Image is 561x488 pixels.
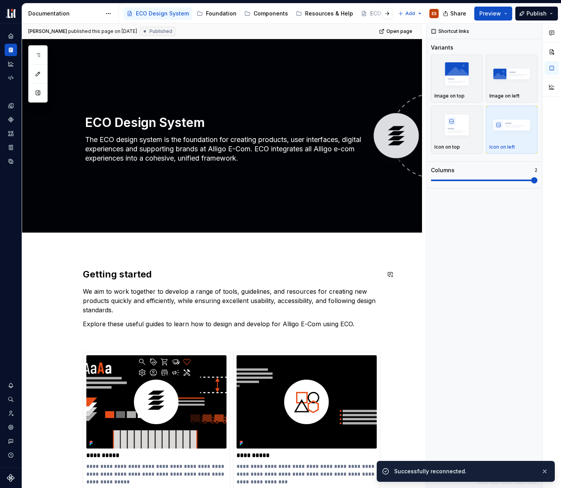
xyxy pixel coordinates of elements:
[386,28,412,34] span: Open page
[489,60,534,88] img: placeholder
[5,141,17,154] a: Storybook stories
[358,7,405,20] a: ECO test
[394,467,535,475] div: Successfully reconnected.
[434,111,479,139] img: placeholder
[486,106,538,154] button: placeholderIcon on left
[527,10,547,17] span: Publish
[489,111,534,139] img: placeholder
[489,93,520,99] p: Image on left
[5,155,17,168] a: Data sources
[124,6,394,21] div: Page tree
[5,58,17,70] a: Analytics
[84,113,376,132] textarea: ECO Design System
[124,7,192,20] a: ECO Design System
[431,166,455,174] div: Columns
[489,144,515,150] p: Icon on left
[432,10,437,17] div: ES
[5,421,17,433] a: Settings
[434,144,460,150] p: Icon on top
[474,7,512,21] button: Preview
[515,7,558,21] button: Publish
[5,72,17,84] a: Code automation
[479,10,501,17] span: Preview
[396,8,425,19] button: Add
[84,134,376,164] textarea: The ECO design system is the foundation for creating products, user interfaces, digital experienc...
[5,44,17,56] a: Documentation
[431,55,483,103] button: placeholderImage on top
[439,7,471,21] button: Share
[83,268,380,281] h2: Getting started
[237,355,377,449] img: 1441423a-a965-4e3e-a1ae-478c49ac85af.png
[83,319,380,329] p: Explore these useful guides to learn how to design and develop for Alligo E-Com using ECO.
[7,474,15,482] svg: Supernova Logo
[5,127,17,140] a: Assets
[434,93,465,99] p: Image on top
[5,379,17,392] button: Notifications
[486,55,538,103] button: placeholderImage on left
[5,99,17,112] a: Design tokens
[194,7,240,20] a: Foundation
[206,10,237,17] div: Foundation
[5,30,17,42] a: Home
[86,355,226,449] img: aa6566f2-6b53-475c-9b6f-e84f3c8a9c65.png
[5,393,17,406] button: Search ⌘K
[28,10,101,17] div: Documentation
[68,28,137,34] div: published this page on [DATE]
[254,10,288,17] div: Components
[5,435,17,447] button: Contact support
[405,10,415,17] span: Add
[5,407,17,420] a: Invite team
[83,287,380,315] p: We aim to work together to develop a range of tools, guidelines, and resources for creating new p...
[28,28,67,34] span: [PERSON_NAME]
[431,106,483,154] button: placeholderIcon on top
[5,113,17,126] a: Components
[241,7,291,20] a: Components
[293,7,356,20] a: Resources & Help
[450,10,466,17] span: Share
[6,9,15,18] img: f0abbffb-d71d-4d32-b858-d34959bbcc23.png
[136,10,189,17] div: ECO Design System
[431,44,453,51] div: Variants
[434,60,479,88] img: placeholder
[535,167,537,173] p: 2
[377,26,416,37] a: Open page
[305,10,353,17] div: Resources & Help
[149,28,172,34] span: Published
